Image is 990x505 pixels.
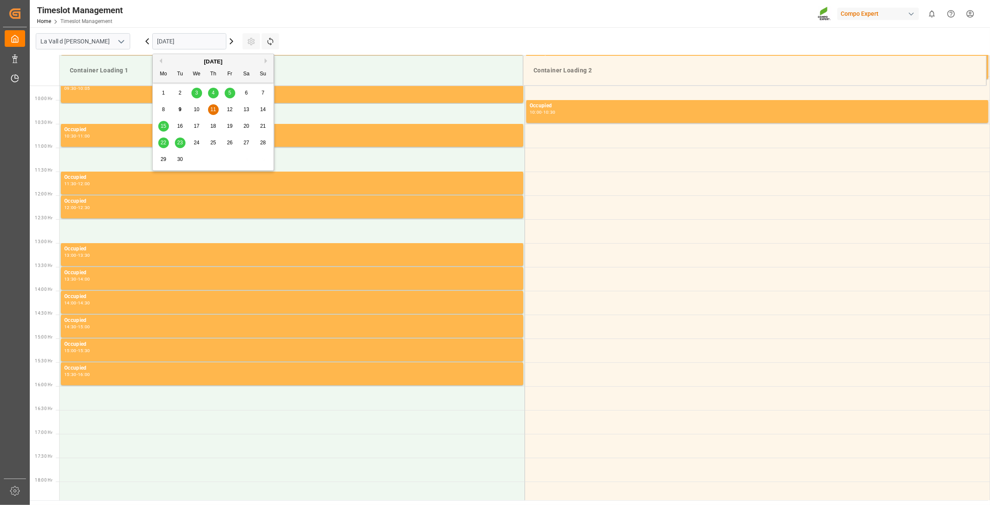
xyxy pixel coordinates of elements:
[243,106,249,112] span: 13
[228,90,231,96] span: 5
[258,69,268,80] div: Su
[78,206,90,209] div: 12:30
[158,104,169,115] div: Choose Monday, September 8th, 2025
[64,316,520,325] div: Occupied
[191,138,202,148] div: Choose Wednesday, September 24th, 2025
[64,126,520,134] div: Occupied
[179,106,182,112] span: 9
[35,287,52,292] span: 14:00 Hr
[208,104,219,115] div: Choose Thursday, September 11th, 2025
[175,154,185,165] div: Choose Tuesday, September 30th, 2025
[227,123,232,129] span: 19
[191,69,202,80] div: We
[77,134,78,138] div: -
[78,373,90,376] div: 16:00
[241,104,252,115] div: Choose Saturday, September 13th, 2025
[158,138,169,148] div: Choose Monday, September 22nd, 2025
[245,90,248,96] span: 6
[64,340,520,349] div: Occupied
[37,4,123,17] div: Timeslot Management
[227,140,232,146] span: 26
[35,478,52,482] span: 18:00 Hr
[225,69,235,80] div: Fr
[78,349,90,353] div: 15:30
[210,106,216,112] span: 11
[265,58,270,63] button: Next Month
[77,349,78,353] div: -
[225,104,235,115] div: Choose Friday, September 12th, 2025
[177,140,183,146] span: 23
[35,430,52,435] span: 17:00 Hr
[225,88,235,98] div: Choose Friday, September 5th, 2025
[175,121,185,132] div: Choose Tuesday, September 16th, 2025
[530,110,542,114] div: 10:00
[64,86,77,90] div: 09:30
[241,138,252,148] div: Choose Saturday, September 27th, 2025
[35,239,52,244] span: 13:00 Hr
[64,373,77,376] div: 15:30
[175,69,185,80] div: Tu
[243,140,249,146] span: 27
[258,104,268,115] div: Choose Sunday, September 14th, 2025
[212,90,215,96] span: 4
[160,156,166,162] span: 29
[64,269,520,277] div: Occupied
[160,140,166,146] span: 22
[258,88,268,98] div: Choose Sunday, September 7th, 2025
[241,69,252,80] div: Sa
[225,138,235,148] div: Choose Friday, September 26th, 2025
[77,301,78,305] div: -
[260,123,265,129] span: 21
[78,134,90,138] div: 11:00
[78,253,90,257] div: 13:30
[77,182,78,186] div: -
[64,325,77,329] div: 14:30
[35,96,52,101] span: 10:00 Hr
[241,121,252,132] div: Choose Saturday, September 20th, 2025
[35,454,52,459] span: 17:30 Hr
[64,182,77,186] div: 11:30
[77,253,78,257] div: -
[36,33,130,49] input: Type to search/select
[162,106,165,112] span: 8
[78,301,90,305] div: 14:30
[64,253,77,257] div: 13:00
[160,123,166,129] span: 15
[530,63,979,78] div: Container Loading 2
[191,88,202,98] div: Choose Wednesday, September 3rd, 2025
[210,140,216,146] span: 25
[194,123,199,129] span: 17
[158,154,169,165] div: Choose Monday, September 29th, 2025
[78,277,90,281] div: 14:00
[35,192,52,196] span: 12:00 Hr
[77,206,78,209] div: -
[35,215,52,220] span: 12:30 Hr
[158,88,169,98] div: Choose Monday, September 1st, 2025
[191,121,202,132] div: Choose Wednesday, September 17th, 2025
[543,110,556,114] div: 10:30
[64,134,77,138] div: 10:30
[225,121,235,132] div: Choose Friday, September 19th, 2025
[78,86,90,90] div: 10:05
[64,173,520,182] div: Occupied
[241,88,252,98] div: Choose Saturday, September 6th, 2025
[158,69,169,80] div: Mo
[208,121,219,132] div: Choose Thursday, September 18th, 2025
[35,120,52,125] span: 10:30 Hr
[64,301,77,305] div: 14:00
[35,311,52,316] span: 14:30 Hr
[64,277,77,281] div: 13:30
[64,364,520,373] div: Occupied
[152,33,226,49] input: DD.MM.YYYY
[191,104,202,115] div: Choose Wednesday, September 10th, 2025
[162,90,165,96] span: 1
[179,90,182,96] span: 2
[194,140,199,146] span: 24
[35,406,52,411] span: 16:30 Hr
[227,106,232,112] span: 12
[64,206,77,209] div: 12:00
[77,373,78,376] div: -
[818,6,831,21] img: Screenshot%202023-09-29%20at%2010.02.21.png_1712312052.png
[66,63,516,78] div: Container Loading 1
[258,138,268,148] div: Choose Sunday, September 28th, 2025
